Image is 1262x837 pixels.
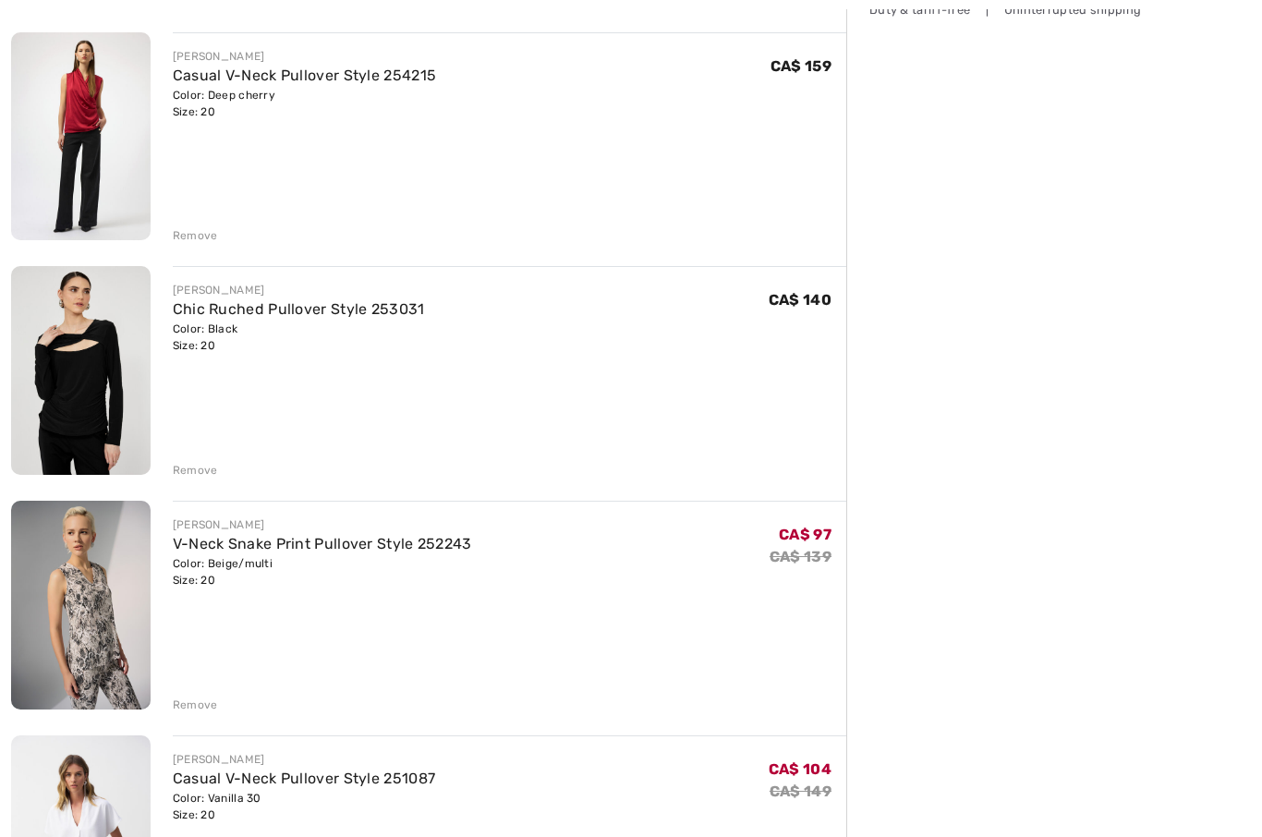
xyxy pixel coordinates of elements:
[173,770,436,788] a: Casual V-Neck Pullover Style 251087
[11,33,151,242] img: Casual V-Neck Pullover Style 254215
[779,527,831,544] span: CA$ 97
[173,228,218,245] div: Remove
[769,761,831,779] span: CA$ 104
[173,517,472,534] div: [PERSON_NAME]
[173,556,472,589] div: Color: Beige/multi Size: 20
[11,267,151,476] img: Chic Ruched Pullover Style 253031
[11,502,151,710] img: V-Neck Snake Print Pullover Style 252243
[869,2,1147,19] div: Duty & tariff-free | Uninterrupted shipping
[173,321,425,355] div: Color: Black Size: 20
[770,549,831,566] s: CA$ 139
[173,301,425,319] a: Chic Ruched Pullover Style 253031
[173,536,472,553] a: V-Neck Snake Print Pullover Style 252243
[771,58,831,76] span: CA$ 159
[769,292,831,309] span: CA$ 140
[173,88,437,121] div: Color: Deep cherry Size: 20
[173,49,437,66] div: [PERSON_NAME]
[173,697,218,714] div: Remove
[173,67,437,85] a: Casual V-Neck Pullover Style 254215
[173,463,218,479] div: Remove
[173,791,436,824] div: Color: Vanilla 30 Size: 20
[770,783,831,801] s: CA$ 149
[173,752,436,769] div: [PERSON_NAME]
[173,283,425,299] div: [PERSON_NAME]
